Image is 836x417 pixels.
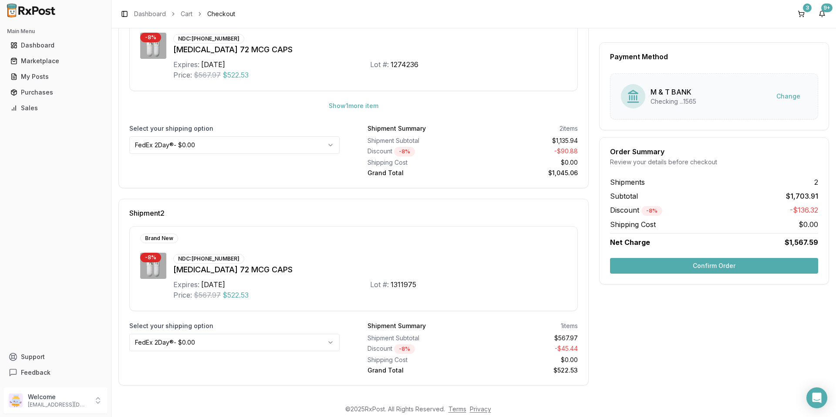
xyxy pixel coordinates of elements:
[476,366,578,375] div: $522.53
[10,104,101,112] div: Sales
[367,147,469,156] div: Discount
[222,290,249,300] span: $522.53
[367,322,426,330] div: Shipment Summary
[173,264,567,276] div: [MEDICAL_DATA] 72 MCG CAPS
[367,158,469,167] div: Shipping Cost
[129,124,340,133] label: Select your shipping option
[803,3,812,12] div: 3
[28,393,88,401] p: Welcome
[391,279,416,290] div: 1311975
[367,124,426,133] div: Shipment Summary
[10,88,101,97] div: Purchases
[476,334,578,342] div: $567.97
[476,169,578,177] div: $1,045.06
[7,85,104,100] a: Purchases
[610,206,662,214] span: Discount
[610,219,656,230] span: Shipping Cost
[610,158,818,166] div: Review your details before checkout
[394,147,415,156] div: - 8 %
[173,59,199,70] div: Expires:
[476,147,578,156] div: - $90.88
[651,97,696,106] div: Checking ...1565
[173,254,244,264] div: NDC: [PHONE_NUMBER]
[815,7,829,21] button: 9+
[561,322,578,330] div: 1 items
[367,366,469,375] div: Grand Total
[28,401,88,408] p: [EMAIL_ADDRESS][DOMAIN_NAME]
[222,70,249,80] span: $522.53
[173,279,199,290] div: Expires:
[10,41,101,50] div: Dashboard
[173,290,192,300] div: Price:
[3,38,108,52] button: Dashboard
[610,177,645,187] span: Shipments
[173,70,192,80] div: Price:
[7,28,104,35] h2: Main Menu
[194,70,221,80] span: $567.97
[194,290,221,300] span: $567.97
[3,365,108,380] button: Feedback
[785,237,818,247] span: $1,567.59
[610,53,818,60] div: Payment Method
[3,349,108,365] button: Support
[201,59,225,70] div: [DATE]
[140,253,166,279] img: Linzess 72 MCG CAPS
[7,37,104,53] a: Dashboard
[173,34,244,44] div: NDC: [PHONE_NUMBER]
[367,356,469,364] div: Shipping Cost
[3,3,59,17] img: RxPost Logo
[7,100,104,116] a: Sales
[641,206,662,216] div: - 8 %
[448,405,466,413] a: Terms
[651,87,696,97] div: M & T BANK
[181,10,192,18] a: Cart
[140,234,178,243] div: Brand New
[140,33,166,59] img: Linzess 72 MCG CAPS
[806,387,827,408] div: Open Intercom Messenger
[140,253,161,262] div: - 8 %
[476,158,578,167] div: $0.00
[394,344,415,354] div: - 8 %
[610,258,818,274] button: Confirm Order
[140,33,161,42] div: - 8 %
[173,44,567,56] div: [MEDICAL_DATA] 72 MCG CAPS
[207,10,235,18] span: Checkout
[367,334,469,342] div: Shipment Subtotal
[476,356,578,364] div: $0.00
[367,136,469,145] div: Shipment Subtotal
[21,368,51,377] span: Feedback
[129,322,340,330] label: Select your shipping option
[10,57,101,65] div: Marketplace
[790,205,818,216] span: -$136.32
[476,344,578,354] div: - $45.44
[322,98,385,114] button: Show1more item
[799,219,818,230] span: $0.00
[3,85,108,99] button: Purchases
[769,88,807,104] button: Change
[610,238,650,247] span: Net Charge
[7,69,104,85] a: My Posts
[7,53,104,69] a: Marketplace
[129,210,165,217] span: Shipment 2
[794,7,808,21] button: 3
[821,3,833,12] div: 9+
[814,177,818,187] span: 2
[610,148,818,155] div: Order Summary
[610,191,638,201] span: Subtotal
[560,124,578,133] div: 2 items
[470,405,491,413] a: Privacy
[370,59,389,70] div: Lot #:
[367,344,469,354] div: Discount
[134,10,166,18] a: Dashboard
[9,393,23,407] img: User avatar
[3,54,108,68] button: Marketplace
[201,279,225,290] div: [DATE]
[3,101,108,115] button: Sales
[3,70,108,84] button: My Posts
[391,59,418,70] div: 1274236
[476,136,578,145] div: $1,135.94
[367,169,469,177] div: Grand Total
[10,72,101,81] div: My Posts
[370,279,389,290] div: Lot #:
